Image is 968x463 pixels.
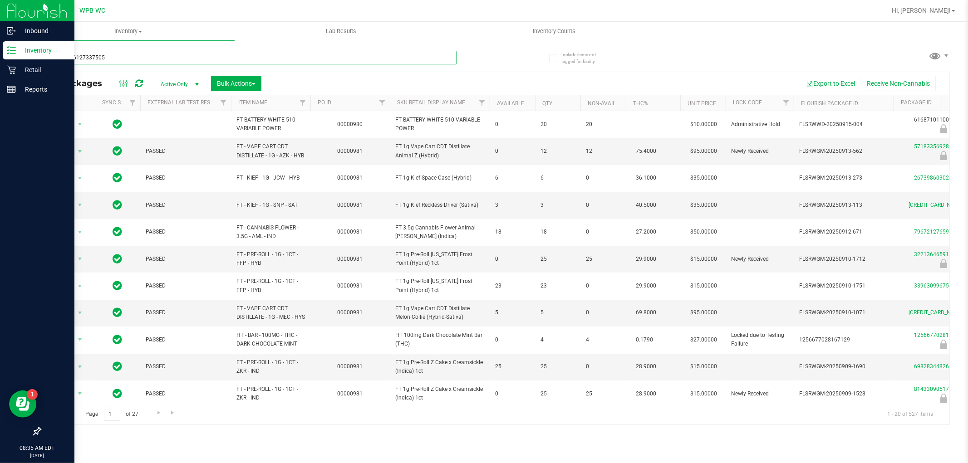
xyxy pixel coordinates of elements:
[586,282,620,290] span: 0
[74,118,86,131] span: select
[633,100,648,107] a: THC%
[146,390,226,398] span: PASSED
[9,390,36,418] iframe: Resource center
[495,308,530,317] span: 5
[375,95,390,111] a: Filter
[541,390,575,398] span: 25
[521,27,588,35] span: Inventory Counts
[318,99,331,106] a: PO ID
[395,331,484,348] span: HT 100mg Dark Chocolate Mint Bar (THC)
[395,250,484,268] span: FT 1g Pre-Roll [US_STATE] Frost Point (Hybrid) 1ct
[338,256,363,262] a: 00000981
[125,95,140,111] a: Filter
[236,277,305,294] span: FT - PRE-ROLL - 1G - 1CT - FFP - HYB
[236,358,305,375] span: FT - PRE-ROLL - 1G - 1CT - ZKR - IND
[395,304,484,322] span: FT 1g Vape Cart CDT Distillate Melon Collie (Hybrid-Sativa)
[78,407,146,421] span: Page of 27
[236,304,305,322] span: FT - VAPE CART CDT DISTILLATE - 1G - MEC - HYS
[731,255,788,263] span: Newly Received
[799,174,888,182] span: FLSRWGM-20250913-273
[113,253,123,265] span: In Sync
[40,51,457,64] input: Search Package ID, Item Name, SKU, Lot or Part Number...
[541,362,575,371] span: 25
[799,147,888,156] span: FLSRWGM-20250913-562
[211,76,261,91] button: Bulk Actions
[475,95,490,111] a: Filter
[914,386,965,392] a: 8143309051723249
[686,306,722,319] span: $95.00000
[113,333,123,346] span: In Sync
[395,385,484,402] span: FT 1g Pre-Roll Z Cake x Creamsickle (Indica) 1ct
[295,95,310,111] a: Filter
[7,65,16,74] inline-svg: Retail
[74,199,86,211] span: select
[74,226,86,239] span: select
[74,253,86,265] span: select
[338,363,363,370] a: 00000981
[4,452,70,459] p: [DATE]
[586,255,620,263] span: 25
[338,309,363,316] a: 00000981
[395,358,484,375] span: FT 1g Pre-Roll Z Cake x Creamsickle (Indica) 1ct
[74,333,86,346] span: select
[631,306,661,319] span: 69.8000
[586,390,620,398] span: 25
[688,100,716,107] a: Unit Price
[16,64,70,75] p: Retail
[27,389,38,400] iframe: Resource center unread badge
[7,85,16,94] inline-svg: Reports
[914,332,965,338] a: 1256677028167129
[541,282,575,290] span: 23
[541,147,575,156] span: 12
[586,336,620,344] span: 4
[861,76,936,91] button: Receive Non-Cannabis
[167,407,180,419] a: Go to the last page
[113,145,123,157] span: In Sync
[395,116,484,133] span: FT BATTERY WHITE 510 VARIABLE POWER
[686,333,722,346] span: $27.00000
[338,175,363,181] a: 00000981
[914,251,965,258] a: 3221364659186546
[236,331,305,348] span: HT - BAR - 100MG - THC - DARK CHOCOLATE MINT
[4,444,70,452] p: 08:35 AM EDT
[236,174,305,182] span: FT - KIEF - 1G - JCW - HYB
[146,336,226,344] span: PASSED
[495,255,530,263] span: 0
[880,407,940,420] span: 1 - 20 of 527 items
[914,143,965,150] a: 5718335692897598
[914,229,965,235] a: 7967212765976349
[799,362,888,371] span: FLSRWGM-20250909-1690
[16,25,70,36] p: Inbound
[104,407,120,421] input: 1
[395,174,484,182] span: FT 1g Kief Space Case (Hybrid)
[686,360,722,373] span: $15.00000
[338,121,363,127] a: 00000980
[914,363,965,370] a: 6982834482622668
[47,78,111,88] span: All Packages
[113,199,123,211] span: In Sync
[495,174,530,182] span: 6
[631,333,658,346] span: 0.1790
[338,283,363,289] a: 00000981
[236,250,305,268] span: FT - PRE-ROLL - 1G - 1CT - FFP - HYB
[113,360,123,373] span: In Sync
[541,255,575,263] span: 25
[799,228,888,236] span: FLSRWGM-20250912-671
[541,308,575,317] span: 5
[235,22,447,41] a: Lab Results
[236,385,305,402] span: FT - PRE-ROLL - 1G - 1CT - ZKR - IND
[541,120,575,129] span: 20
[217,80,256,87] span: Bulk Actions
[686,387,722,400] span: $15.00000
[395,224,484,241] span: FT 3.5g Cannabis Flower Animal [PERSON_NAME] (Indica)
[395,142,484,160] span: FT 1g Vape Cart CDT Distillate Animal Z (Hybrid)
[686,145,722,158] span: $95.00000
[495,228,530,236] span: 18
[800,76,861,91] button: Export to Excel
[338,202,363,208] a: 00000981
[22,27,235,35] span: Inventory
[586,147,620,156] span: 12
[152,407,165,419] a: Go to the next page
[541,201,575,210] span: 3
